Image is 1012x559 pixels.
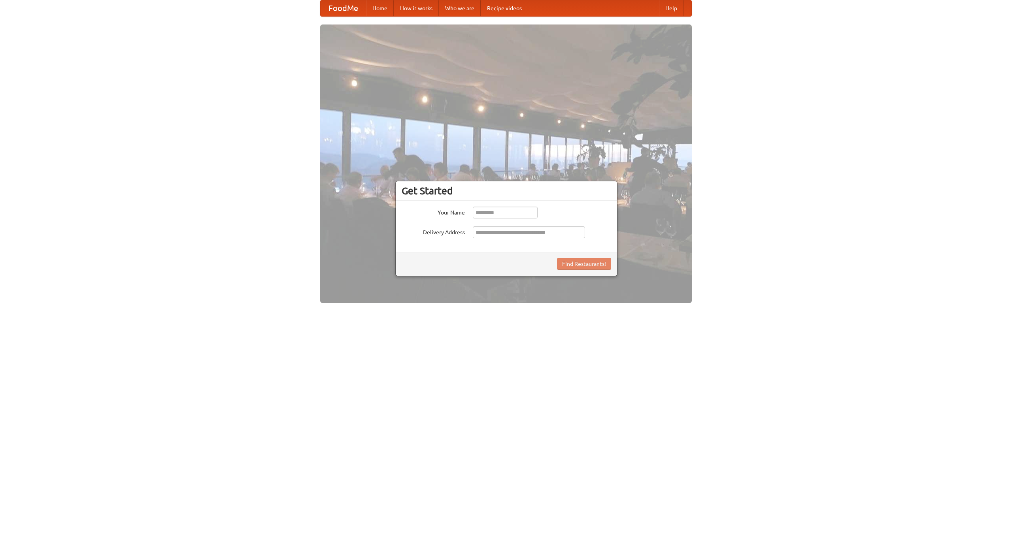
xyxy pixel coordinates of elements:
a: Who we are [439,0,481,16]
a: How it works [394,0,439,16]
label: Delivery Address [402,226,465,236]
label: Your Name [402,207,465,216]
button: Find Restaurants! [557,258,611,270]
h3: Get Started [402,185,611,197]
a: FoodMe [321,0,366,16]
a: Help [659,0,683,16]
a: Recipe videos [481,0,528,16]
a: Home [366,0,394,16]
